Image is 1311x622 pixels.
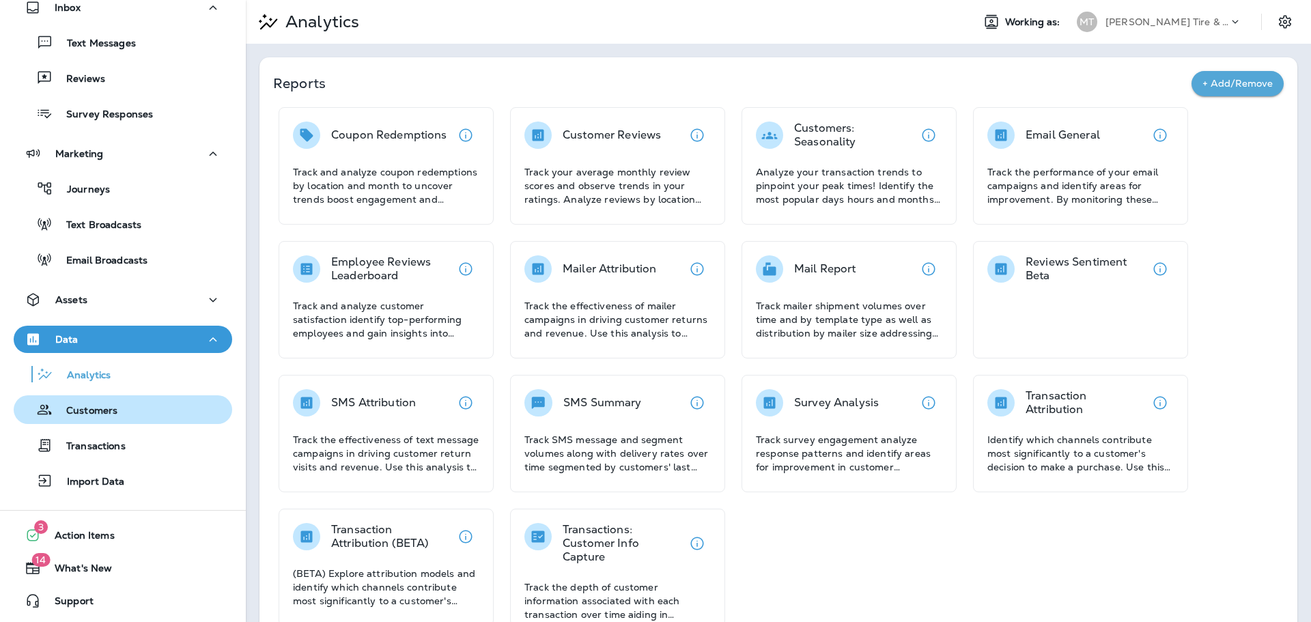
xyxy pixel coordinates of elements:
[683,530,711,557] button: View details
[563,128,661,142] p: Customer Reviews
[293,433,479,474] p: Track the effectiveness of text message campaigns in driving customer return visits and revenue. ...
[14,174,232,203] button: Journeys
[53,440,126,453] p: Transactions
[331,396,416,410] p: SMS Attribution
[53,405,117,418] p: Customers
[331,255,452,283] p: Employee Reviews Leaderboard
[53,255,147,268] p: Email Broadcasts
[14,99,232,128] button: Survey Responses
[14,245,232,274] button: Email Broadcasts
[293,299,479,340] p: Track and analyze customer satisfaction identify top-performing employees and gain insights into ...
[14,587,232,614] button: Support
[756,433,942,474] p: Track survey engagement analyze response patterns and identify areas for improvement in customer ...
[41,563,112,579] span: What's New
[53,184,110,197] p: Journeys
[1105,16,1228,27] p: [PERSON_NAME] Tire & Auto
[53,73,105,86] p: Reviews
[55,294,87,305] p: Assets
[563,396,642,410] p: SMS Summary
[53,369,111,382] p: Analytics
[14,466,232,495] button: Import Data
[53,219,141,232] p: Text Broadcasts
[280,12,359,32] p: Analytics
[524,580,711,621] p: Track the depth of customer information associated with each transaction over time aiding in asse...
[293,165,479,206] p: Track and analyze coupon redemptions by location and month to uncover trends boost engagement and...
[14,28,232,57] button: Text Messages
[53,109,153,122] p: Survey Responses
[14,286,232,313] button: Assets
[915,122,942,149] button: View details
[53,38,136,51] p: Text Messages
[1146,389,1174,416] button: View details
[55,334,79,345] p: Data
[794,396,879,410] p: Survey Analysis
[31,553,50,567] span: 14
[14,326,232,353] button: Data
[452,523,479,550] button: View details
[915,255,942,283] button: View details
[756,299,942,340] p: Track mailer shipment volumes over time and by template type as well as distribution by mailer si...
[331,128,447,142] p: Coupon Redemptions
[1077,12,1097,32] div: MT
[524,299,711,340] p: Track the effectiveness of mailer campaigns in driving customer returns and revenue. Use this ana...
[1146,122,1174,149] button: View details
[1146,255,1174,283] button: View details
[53,476,125,489] p: Import Data
[683,122,711,149] button: View details
[524,165,711,206] p: Track your average monthly review scores and observe trends in your ratings. Analyze reviews by l...
[14,431,232,460] button: Transactions
[14,140,232,167] button: Marketing
[524,433,711,474] p: Track SMS message and segment volumes along with delivery rates over time segmented by customers'...
[794,262,856,276] p: Mail Report
[14,360,232,388] button: Analytics
[452,255,479,283] button: View details
[34,520,48,534] span: 3
[14,522,232,549] button: 3Action Items
[14,554,232,582] button: 14What's New
[41,530,115,546] span: Action Items
[563,523,683,564] p: Transactions: Customer Info Capture
[794,122,915,149] p: Customers: Seasonality
[1026,389,1146,416] p: Transaction Attribution
[683,389,711,416] button: View details
[1026,128,1100,142] p: Email General
[55,2,81,13] p: Inbox
[452,389,479,416] button: View details
[273,74,1192,93] p: Reports
[41,595,94,612] span: Support
[293,567,479,608] p: (BETA) Explore attribution models and identify which channels contribute most significantly to a ...
[14,395,232,424] button: Customers
[1026,255,1146,283] p: Reviews Sentiment Beta
[683,255,711,283] button: View details
[452,122,479,149] button: View details
[1273,10,1297,34] button: Settings
[915,389,942,416] button: View details
[756,165,942,206] p: Analyze your transaction trends to pinpoint your peak times! Identify the most popular days hours...
[987,165,1174,206] p: Track the performance of your email campaigns and identify areas for improvement. By monitoring t...
[1192,71,1284,96] button: + Add/Remove
[55,148,103,159] p: Marketing
[14,63,232,92] button: Reviews
[1005,16,1063,28] span: Working as:
[331,523,452,550] p: Transaction Attribution (BETA)
[987,433,1174,474] p: Identify which channels contribute most significantly to a customer's decision to make a purchase...
[14,210,232,238] button: Text Broadcasts
[563,262,657,276] p: Mailer Attribution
